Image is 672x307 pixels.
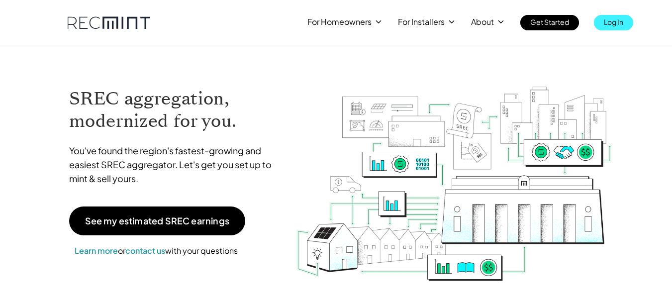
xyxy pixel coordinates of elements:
[69,206,245,235] a: See my estimated SREC earnings
[594,15,633,30] a: Log In
[530,15,569,29] p: Get Started
[520,15,579,30] a: Get Started
[75,245,118,256] a: Learn more
[471,15,494,29] p: About
[69,244,243,257] p: or with your questions
[69,144,281,186] p: You've found the region's fastest-growing and easiest SREC aggregator. Let's get you set up to mi...
[307,15,372,29] p: For Homeowners
[69,88,281,132] h1: SREC aggregation, modernized for you.
[85,216,229,225] p: See my estimated SREC earnings
[604,15,623,29] p: Log In
[295,60,613,284] img: RECmint value cycle
[398,15,445,29] p: For Installers
[125,245,165,256] a: contact us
